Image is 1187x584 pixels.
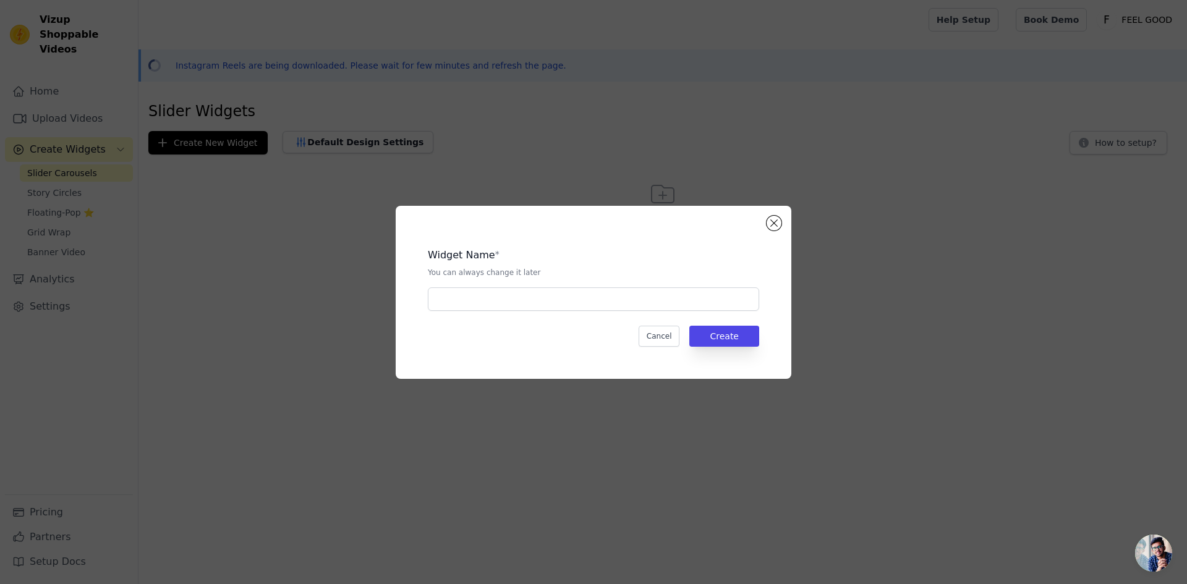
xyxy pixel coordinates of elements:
[689,326,759,347] button: Create
[1135,535,1172,572] div: Open chat
[639,326,680,347] button: Cancel
[767,216,781,231] button: Close modal
[428,248,495,263] legend: Widget Name
[428,268,759,277] p: You can always change it later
